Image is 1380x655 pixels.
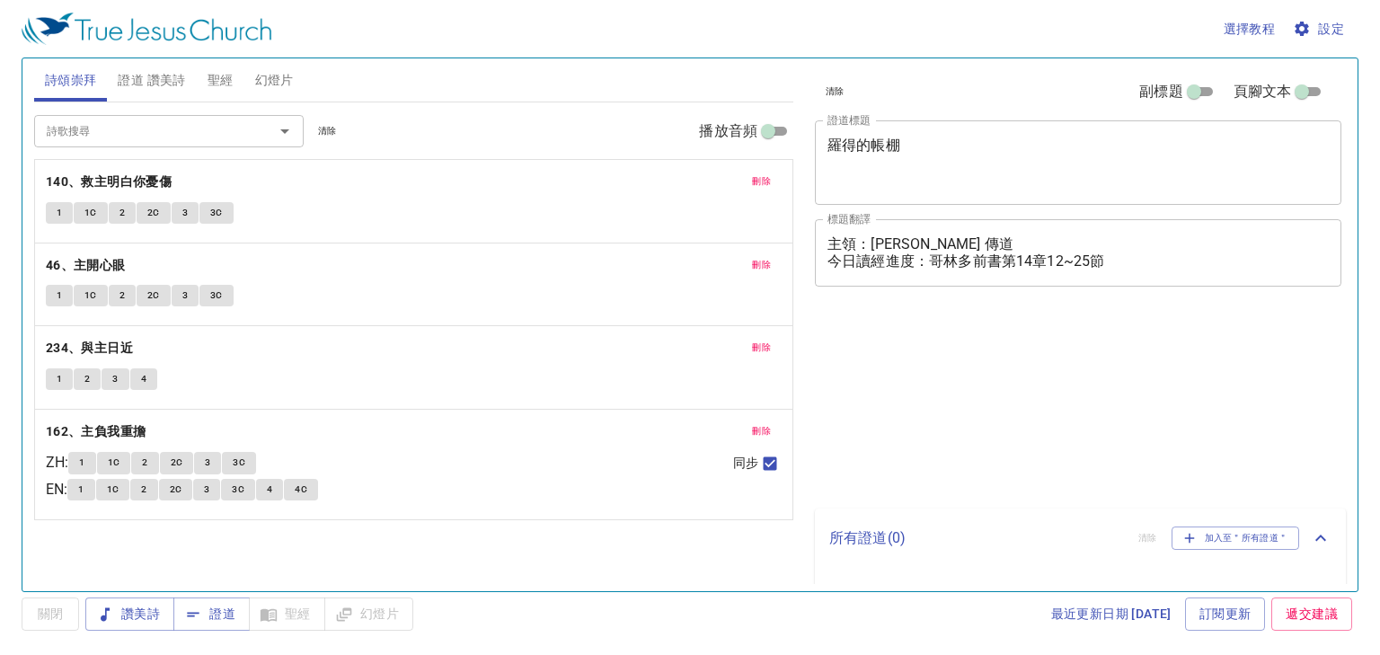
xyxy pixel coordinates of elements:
button: 2 [109,285,136,306]
button: 設定 [1289,13,1351,46]
button: 2 [131,452,158,474]
span: 聖經 [208,69,234,92]
button: 1 [68,452,95,474]
span: 1 [79,455,84,471]
span: 2C [170,482,182,498]
span: 刪除 [752,257,771,273]
span: 2 [119,205,125,221]
span: 2 [119,288,125,304]
button: 2 [74,368,101,390]
span: 3 [182,288,188,304]
span: 3 [112,371,118,387]
span: 播放音頻 [699,120,757,142]
button: 2C [159,479,193,500]
button: 3C [221,479,255,500]
span: 2 [84,371,90,387]
span: 設定 [1296,18,1344,40]
span: 2C [171,455,183,471]
span: 幻燈片 [255,69,294,92]
button: 1 [46,202,73,224]
span: 選擇教程 [1224,18,1276,40]
button: 1C [74,285,108,306]
span: 1C [84,205,97,221]
span: 3C [233,455,245,471]
b: 234、與主日近 [46,337,133,359]
p: EN : [46,479,67,500]
span: 2 [141,482,146,498]
span: 1C [107,482,119,498]
a: 最近更新日期 [DATE] [1044,597,1179,631]
p: 所有證道 ( 0 ) [829,527,1124,549]
b: 162、主負我重擔 [46,420,146,443]
p: ZH : [46,452,68,474]
a: 訂閱更新 [1185,597,1266,631]
span: 詩頌崇拜 [45,69,97,92]
textarea: 羅得的帳棚 [827,137,1329,188]
button: 3C [222,452,256,474]
img: True Jesus Church [22,13,271,45]
button: 1C [96,479,130,500]
span: 讚美詩 [100,603,160,625]
button: 1 [67,479,94,500]
button: 刪除 [741,337,782,358]
button: 3C [199,285,234,306]
span: 訂閱更新 [1199,603,1252,625]
a: 遞交建議 [1271,597,1352,631]
span: 2C [147,205,160,221]
span: 1 [57,288,62,304]
b: 140、救主明白你憂傷 [46,171,172,193]
span: 4 [141,371,146,387]
button: 2C [137,202,171,224]
span: 加入至＂所有證道＂ [1183,530,1288,546]
span: 同步 [733,454,758,473]
button: 2C [160,452,194,474]
button: 3 [172,285,199,306]
button: 3 [193,479,220,500]
button: 證道 [173,597,250,631]
span: 清除 [826,84,845,100]
span: 清除 [318,123,337,139]
span: 3C [232,482,244,498]
button: 234、與主日近 [46,337,137,359]
span: 刪除 [752,173,771,190]
span: 3 [205,455,210,471]
span: 1 [57,371,62,387]
button: 140、救主明白你憂傷 [46,171,175,193]
span: 副標題 [1139,81,1182,102]
button: 刪除 [741,171,782,192]
span: 2C [147,288,160,304]
span: 1 [78,482,84,498]
span: 3C [210,288,223,304]
button: 3 [194,452,221,474]
span: 刪除 [752,340,771,356]
button: 刪除 [741,420,782,442]
button: 162、主負我重擔 [46,420,149,443]
button: 1 [46,285,73,306]
button: 2 [109,202,136,224]
textarea: 主領：[PERSON_NAME] 傳道 今日讀經進度：哥林多前書第14章12~25節 [827,235,1329,270]
button: 3 [172,202,199,224]
span: 4C [295,482,307,498]
button: 4 [130,368,157,390]
span: 遞交建議 [1286,603,1338,625]
span: 2 [142,455,147,471]
button: 46、主開心眼 [46,254,128,277]
span: 4 [267,482,272,498]
span: 3 [182,205,188,221]
button: 讚美詩 [85,597,174,631]
button: 清除 [307,120,348,142]
span: 證道 [188,603,235,625]
button: 1C [74,202,108,224]
button: Open [272,119,297,144]
button: 2C [137,285,171,306]
button: 3 [102,368,128,390]
button: 4 [256,479,283,500]
span: 3C [210,205,223,221]
button: 1 [46,368,73,390]
span: 1 [57,205,62,221]
button: 2 [130,479,157,500]
button: 選擇教程 [1216,13,1283,46]
button: 1C [97,452,131,474]
button: 3C [199,202,234,224]
button: 刪除 [741,254,782,276]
